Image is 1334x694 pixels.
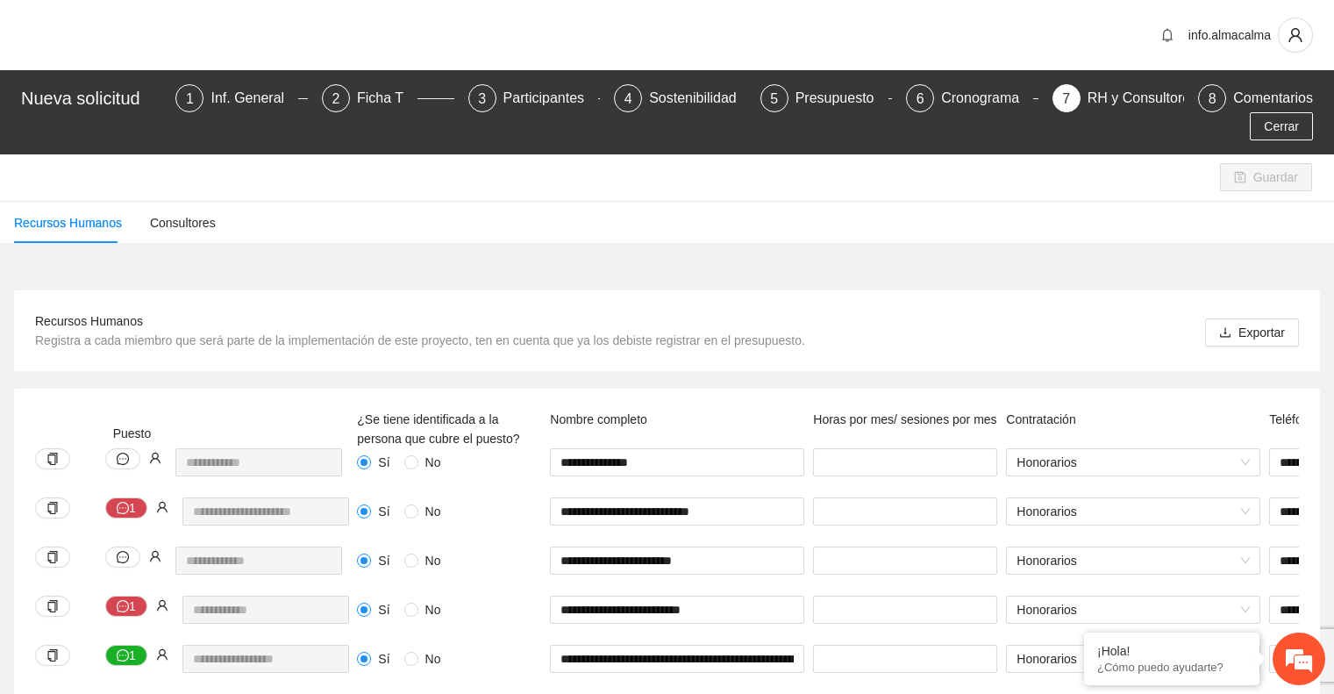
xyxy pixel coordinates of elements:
[1238,323,1285,342] span: Exportar
[1279,27,1312,43] span: user
[117,551,129,563] span: message
[113,426,152,440] span: Puesto
[156,648,168,661] span: user
[1188,28,1271,42] span: info.almacalma
[1017,597,1250,623] span: Honorarios
[468,84,601,112] div: 3Participantes
[46,502,59,514] span: copy
[117,649,129,663] span: message
[357,412,519,446] span: ¿Se tiene identificada a la persona que cubre el puesto?
[105,497,147,519] button: message1
[210,84,298,112] div: Inf. General
[1088,84,1211,112] div: RH y Consultores
[1017,646,1250,672] span: Honorarios
[1205,318,1299,347] button: downloadExportar
[1198,84,1313,112] div: 8Comentarios
[149,550,161,562] span: user
[105,547,140,568] button: message
[371,453,396,472] span: Sí
[332,91,340,106] span: 2
[14,213,122,233] div: Recursos Humanos
[105,448,140,469] button: message
[1154,28,1181,42] span: bell
[46,453,59,465] span: copy
[156,599,168,612] span: user
[1006,412,1075,426] span: Contratación
[1264,117,1299,136] span: Cerrar
[175,84,308,112] div: 1Inf. General
[760,84,893,112] div: 5Presupuesto
[649,84,751,112] div: Sostenibilidad
[418,551,448,570] span: No
[35,645,70,666] button: copy
[1097,661,1246,674] p: ¿Cómo puedo ayudarte?
[149,452,161,464] span: user
[1220,163,1312,191] button: saveGuardar
[371,551,396,570] span: Sí
[117,453,129,465] span: message
[1153,21,1181,49] button: bell
[624,91,632,106] span: 4
[35,314,143,328] span: Recursos Humanos
[1250,112,1313,140] button: Cerrar
[813,412,996,426] span: Horas por mes/ sesiones por mes
[1017,449,1250,476] span: Honorarios
[1219,326,1231,340] span: download
[418,502,448,521] span: No
[1278,18,1313,53] button: user
[371,600,396,619] span: Sí
[105,596,147,617] button: message1
[941,84,1033,112] div: Cronograma
[117,502,129,516] span: message
[917,91,924,106] span: 6
[35,448,70,469] button: copy
[478,91,486,106] span: 3
[46,649,59,662] span: copy
[1269,412,1316,426] span: Teléfono
[795,84,888,112] div: Presupuesto
[35,547,70,568] button: copy
[105,645,147,666] button: message1
[371,649,396,669] span: Sí
[906,84,1038,112] div: 6Cronograma
[1052,84,1185,112] div: 7RH y Consultores
[322,84,454,112] div: 2Ficha T
[21,84,165,112] div: Nueva solicitud
[117,600,129,614] span: message
[1017,547,1250,574] span: Honorarios
[1017,498,1250,525] span: Honorarios
[35,333,805,347] span: Registra a cada miembro que será parte de la implementación de este proyecto, ten en cuenta que y...
[503,84,599,112] div: Participantes
[1209,91,1216,106] span: 8
[770,91,778,106] span: 5
[371,502,396,521] span: Sí
[418,453,448,472] span: No
[150,213,216,233] div: Consultores
[550,412,647,426] span: Nombre completo
[46,551,59,563] span: copy
[46,600,59,612] span: copy
[357,84,417,112] div: Ficha T
[418,649,448,669] span: No
[1233,84,1313,112] div: Comentarios
[156,501,168,513] span: user
[418,600,448,619] span: No
[35,596,70,617] button: copy
[1097,644,1246,658] div: ¡Hola!
[186,91,194,106] span: 1
[1062,91,1070,106] span: 7
[614,84,746,112] div: 4Sostenibilidad
[35,497,70,519] button: copy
